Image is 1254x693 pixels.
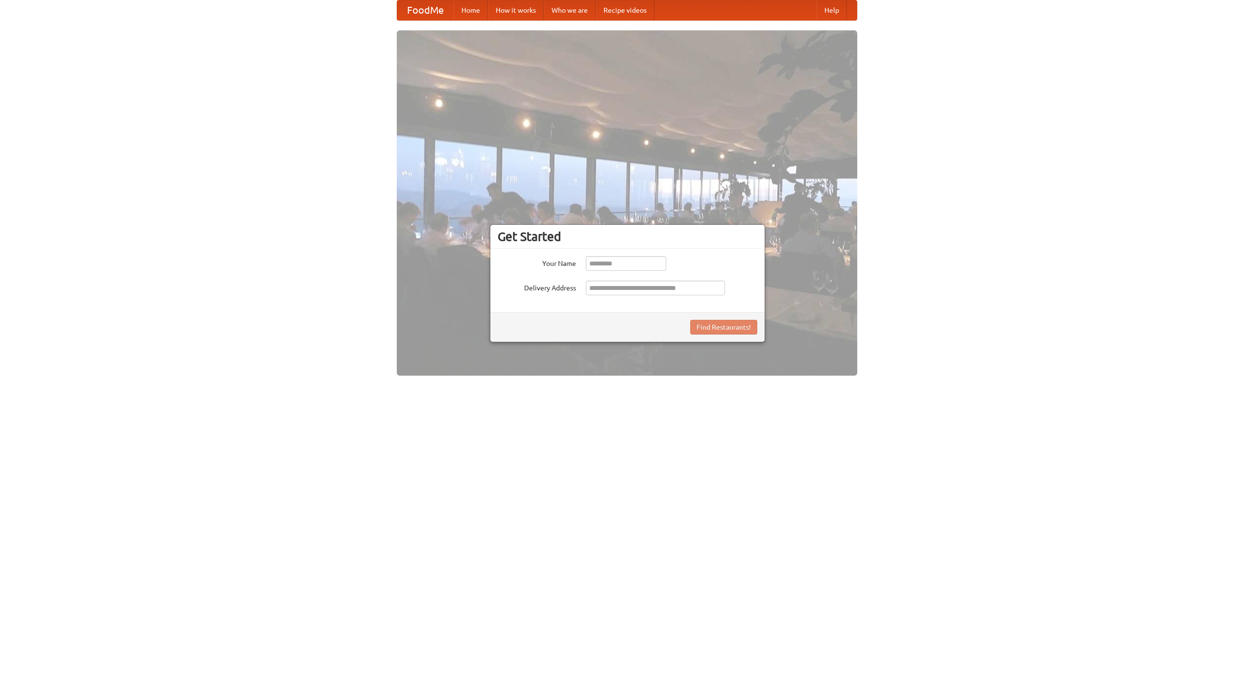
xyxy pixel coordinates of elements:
a: Who we are [544,0,596,20]
a: Recipe videos [596,0,654,20]
button: Find Restaurants! [690,320,757,335]
a: Help [817,0,847,20]
a: Home [454,0,488,20]
a: FoodMe [397,0,454,20]
label: Your Name [498,256,576,268]
h3: Get Started [498,229,757,244]
a: How it works [488,0,544,20]
label: Delivery Address [498,281,576,293]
